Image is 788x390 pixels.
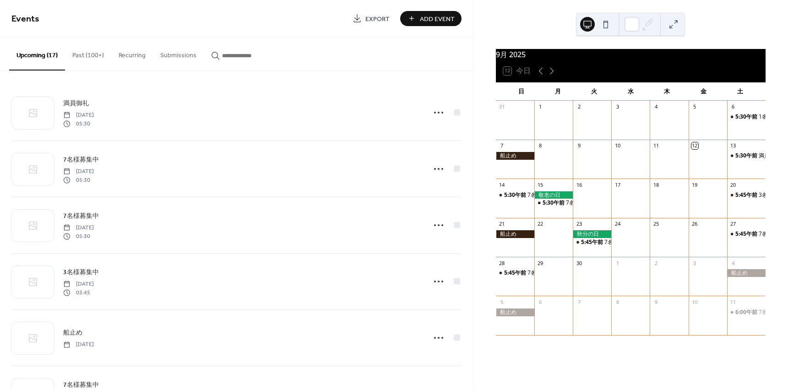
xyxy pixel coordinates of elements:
button: Upcoming (17) [9,37,65,70]
div: 7名様募集中 [496,191,534,199]
div: 19 [691,181,698,188]
div: 17 [614,181,621,188]
div: 5 [499,298,505,305]
div: 11 [652,142,659,149]
div: 14 [499,181,505,188]
div: 敬老の日 [534,191,573,199]
a: 7名様募集中 [63,211,99,221]
span: Add Event [420,14,455,24]
div: 船止め [496,230,534,238]
div: 水 [612,82,649,101]
span: 5:30午前 [735,113,759,121]
div: 1 [614,260,621,266]
span: 7名様募集中 [63,155,99,165]
span: 5:45午前 [581,238,604,246]
span: 船止め [63,328,82,338]
div: 船止め [727,269,766,277]
div: 7名様募集中 [527,269,558,277]
div: 火 [576,82,613,101]
button: Add Event [400,11,462,26]
div: 3名様募集中 [727,191,766,199]
div: 2 [652,260,659,266]
span: 05:30 [63,232,94,240]
div: 8 [537,142,544,149]
div: 9 [652,298,659,305]
a: Export [346,11,397,26]
div: 木 [649,82,685,101]
span: 05:30 [63,119,94,128]
span: 5:30午前 [735,152,759,160]
button: Past (100+) [65,37,111,70]
div: 満員御礼 [759,152,781,160]
span: [DATE] [63,280,94,288]
div: 7 [576,298,582,305]
div: 13 [730,142,737,149]
span: 5:45午前 [504,269,527,277]
div: 秋分の日 [573,230,611,238]
div: 4 [730,260,737,266]
div: 10 [614,142,621,149]
div: 20 [730,181,737,188]
div: 7名様募集中 [534,199,573,207]
div: 7名様募集中 [727,230,766,238]
span: 7名様募集中 [63,380,99,390]
div: 7名様募集中 [727,309,766,316]
div: 30 [576,260,582,266]
span: 5:30午前 [543,199,566,207]
div: 28 [499,260,505,266]
a: 満員御礼 [63,98,89,108]
span: [DATE] [63,224,94,232]
div: 3 [691,260,698,266]
div: 6 [730,103,737,110]
div: 7名様募集中 [604,238,635,246]
span: 05:45 [63,288,94,297]
span: Events [11,10,39,28]
div: 12 [691,142,698,149]
div: 22 [537,221,544,227]
a: 3名様募集中 [63,267,99,277]
span: 3名様募集中 [63,268,99,277]
span: 7名様募集中 [63,211,99,221]
span: 5:45午前 [735,230,759,238]
span: 満員御礼 [63,99,89,108]
div: 7名様募集中 [566,199,597,207]
div: 5 [691,103,698,110]
div: 土 [722,82,758,101]
button: Recurring [111,37,153,70]
div: 7名様募集中 [496,269,534,277]
div: 8 [614,298,621,305]
a: 7名様募集中 [63,154,99,165]
span: [DATE] [63,111,94,119]
span: Export [365,14,390,24]
div: 7名様募集中 [527,191,558,199]
div: 6 [537,298,544,305]
div: 23 [576,221,582,227]
div: 25 [652,221,659,227]
div: 16 [576,181,582,188]
div: 11 [730,298,737,305]
div: 27 [730,221,737,227]
div: 26 [691,221,698,227]
a: 7名様募集中 [63,379,99,390]
button: Submissions [153,37,204,70]
a: 船止め [63,327,82,338]
div: 1名様募集中 [727,113,766,121]
div: 月 [539,82,576,101]
span: [DATE] [63,341,94,349]
div: 31 [499,103,505,110]
span: 5:45午前 [735,191,759,199]
div: 4 [652,103,659,110]
span: 05:30 [63,176,94,184]
div: 18 [652,181,659,188]
div: 船止め [496,152,534,160]
div: 金 [685,82,722,101]
div: 24 [614,221,621,227]
div: 日 [503,82,540,101]
div: 1 [537,103,544,110]
div: 満員御礼 [727,152,766,160]
div: 2 [576,103,582,110]
div: 3 [614,103,621,110]
div: 7名様募集中 [573,238,611,246]
div: 21 [499,221,505,227]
